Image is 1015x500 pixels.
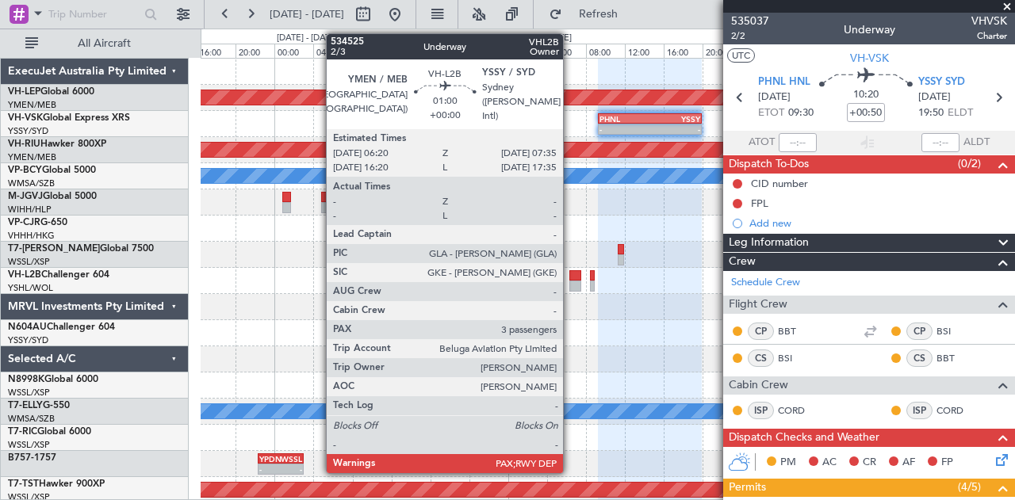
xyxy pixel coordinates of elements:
[8,323,47,332] span: N604AU
[918,74,965,90] span: YSSY SYD
[703,44,741,58] div: 20:00
[971,29,1007,43] span: Charter
[8,113,43,123] span: VH-VSK
[8,151,56,163] a: YMEN/MEB
[729,296,787,314] span: Flight Crew
[8,139,106,149] a: VH-RIUHawker 800XP
[431,44,469,58] div: 16:00
[547,44,586,58] div: 04:00
[565,9,632,20] span: Refresh
[906,349,933,367] div: CS
[274,44,313,58] div: 00:00
[729,234,809,252] span: Leg Information
[625,44,664,58] div: 12:00
[8,244,154,254] a: T7-[PERSON_NAME]Global 7500
[270,7,344,21] span: [DATE] - [DATE]
[963,135,990,151] span: ALDT
[729,253,756,271] span: Crew
[778,324,814,338] a: BBT
[853,87,879,103] span: 10:20
[850,50,889,67] span: VH-VSK
[902,455,915,471] span: AF
[729,429,879,447] span: Dispatch Checks and Weather
[8,113,130,123] a: VH-VSKGlobal Express XRS
[749,216,1007,230] div: Add new
[313,44,352,58] div: 04:00
[778,403,814,418] a: CORD
[408,376,436,385] div: RJTT
[508,44,547,58] div: 00:00
[971,13,1007,29] span: VHVSK
[8,479,105,489] a: T7-TSTHawker 900XP
[731,29,769,43] span: 2/2
[259,454,281,464] div: YPDN
[8,413,55,425] a: WMSA/SZB
[748,402,774,419] div: ISP
[8,125,48,137] a: YSSY/SYD
[17,31,172,56] button: All Aircraft
[650,124,700,134] div: -
[8,256,50,268] a: WSSL/XSP
[751,177,808,190] div: CID number
[8,453,40,463] span: B757-1
[8,375,44,384] span: N8998K
[8,282,53,294] a: YSHL/WOL
[751,197,768,210] div: FPL
[259,464,281,474] div: -
[936,351,972,365] a: BBT
[788,105,814,121] span: 09:30
[918,105,944,121] span: 19:50
[8,166,42,175] span: VP-BCY
[8,427,37,437] span: T7-RIC
[731,275,800,291] a: Schedule Crew
[8,192,43,201] span: M-JGVJ
[277,32,338,45] div: [DATE] - [DATE]
[729,479,766,497] span: Permits
[936,403,972,418] a: CORD
[958,155,981,172] span: (0/2)
[780,455,796,471] span: PM
[8,270,109,280] a: VH-L2BChallenger 604
[8,139,40,149] span: VH-RIU
[779,133,817,152] input: --:--
[8,453,56,463] a: B757-1757
[353,44,392,58] div: 08:00
[8,401,43,410] span: T7-ELLY
[8,177,55,189] a: WMSA/SZB
[8,204,52,216] a: WIHH/HLP
[8,270,41,280] span: VH-L2B
[664,44,703,58] div: 16:00
[749,135,775,151] span: ATOT
[281,464,302,474] div: -
[392,44,431,58] div: 12:00
[906,402,933,419] div: ISP
[599,114,649,124] div: PHNL
[758,74,810,90] span: PHNL HNL
[8,334,48,346] a: YSSY/SYD
[650,114,700,124] div: YSSY
[511,32,572,45] div: [DATE] - [DATE]
[778,351,814,365] a: BSI
[542,2,637,27] button: Refresh
[41,38,167,49] span: All Aircraft
[8,375,98,384] a: N8998KGlobal 6000
[758,90,791,105] span: [DATE]
[863,455,876,471] span: CR
[8,192,97,201] a: M-JGVJGlobal 5000
[381,376,408,385] div: VTBD
[758,105,784,121] span: ETOT
[941,455,953,471] span: FP
[8,87,40,97] span: VH-LEP
[8,479,39,489] span: T7-TST
[408,386,436,395] div: -
[8,166,96,175] a: VP-BCYGlobal 5000
[918,90,951,105] span: [DATE]
[844,21,895,38] div: Underway
[958,479,981,495] span: (4/5)
[8,218,40,227] span: VP-CJR
[8,230,55,242] a: VHHH/HKG
[8,244,100,254] span: T7-[PERSON_NAME]
[948,105,973,121] span: ELDT
[236,44,274,58] div: 20:00
[748,323,774,340] div: CP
